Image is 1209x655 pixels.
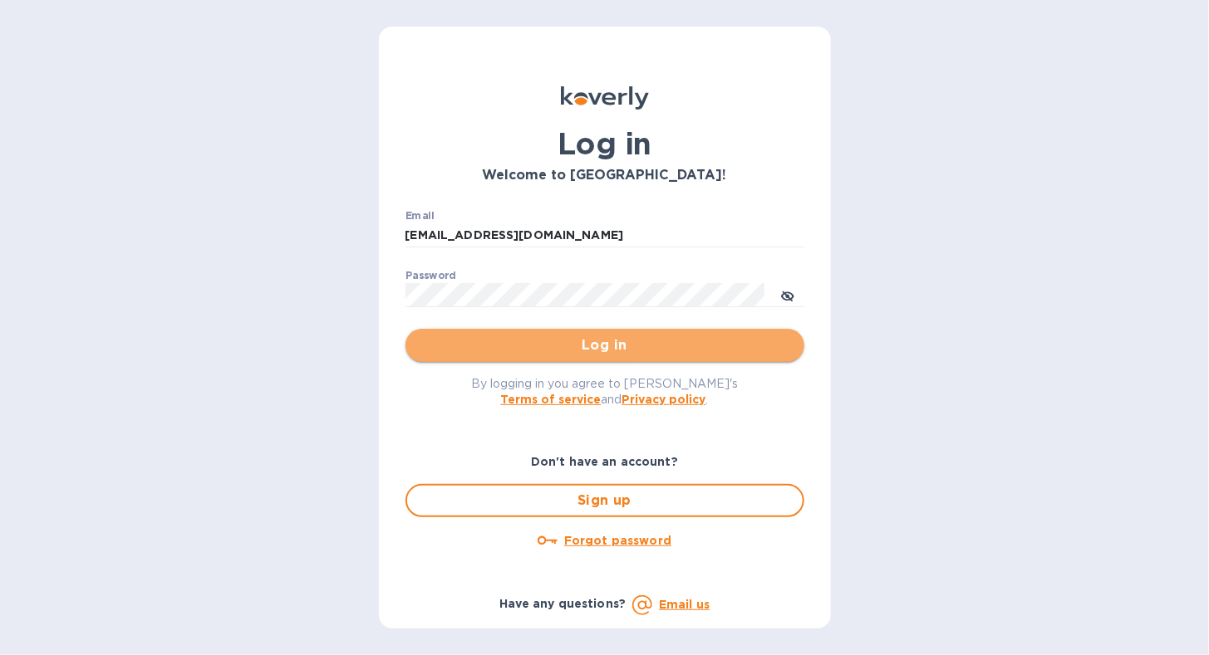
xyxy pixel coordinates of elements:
span: Log in [419,335,791,355]
button: toggle password visibility [771,278,804,311]
span: Sign up [420,491,789,511]
a: Terms of service [501,393,602,406]
a: Privacy policy [622,393,706,406]
b: Have any questions? [499,597,627,610]
b: Don't have an account? [531,455,678,468]
img: Koverly [561,86,649,110]
label: Email [405,211,435,221]
button: Sign up [405,484,804,517]
button: Log in [405,329,804,362]
input: Enter email address [405,223,804,248]
h3: Welcome to [GEOGRAPHIC_DATA]! [405,168,804,183]
u: Forgot password [564,534,671,547]
label: Password [405,271,456,281]
a: Email us [659,598,710,611]
span: By logging in you agree to [PERSON_NAME]'s and . [471,377,738,406]
h1: Log in [405,126,804,161]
